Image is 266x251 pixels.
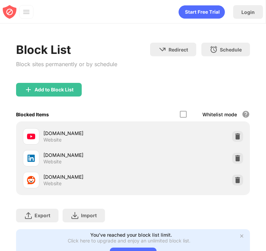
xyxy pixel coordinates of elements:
[178,5,225,19] div: animation
[68,238,190,243] div: Click here to upgrade and enjoy an unlimited block list.
[27,132,35,141] img: favicons
[90,232,172,238] div: You’ve reached your block list limit.
[239,233,244,239] img: x-button.svg
[43,180,62,187] div: Website
[43,151,133,159] div: [DOMAIN_NAME]
[169,47,188,53] div: Redirect
[3,5,16,19] img: blocksite-icon-red.svg
[16,43,117,57] div: Block List
[43,173,133,180] div: [DOMAIN_NAME]
[43,137,62,143] div: Website
[27,154,35,162] img: favicons
[241,9,255,15] div: Login
[35,212,50,218] div: Export
[16,59,117,69] div: Block sites permanently or by schedule
[43,159,62,165] div: Website
[202,112,237,117] div: Whitelist mode
[81,212,97,218] div: Import
[35,87,74,92] div: Add to Block List
[220,47,242,53] div: Schedule
[43,130,133,137] div: [DOMAIN_NAME]
[16,112,49,117] div: Blocked Items
[27,176,35,184] img: favicons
